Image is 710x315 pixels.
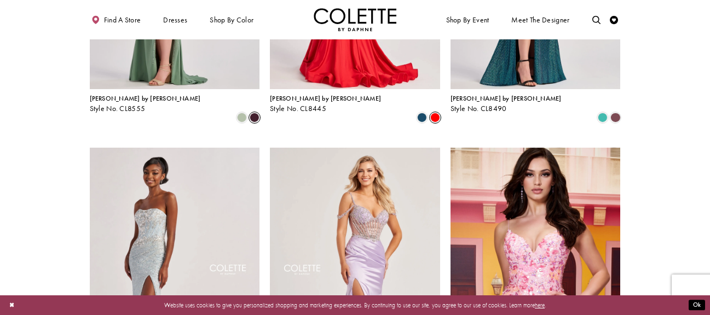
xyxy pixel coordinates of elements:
[163,16,187,24] span: Dresses
[430,113,440,122] i: Red
[5,298,19,313] button: Close Dialog
[237,113,247,122] i: Sage
[314,8,397,31] img: Colette by Daphne
[689,300,705,311] button: Submit Dialog
[104,16,141,24] span: Find a store
[608,8,621,31] a: Check Wishlist
[511,16,569,24] span: Meet the designer
[270,104,326,113] span: Style No. CL8445
[610,113,620,122] i: Sunset
[210,16,253,24] span: Shop by color
[535,301,545,309] a: here
[451,104,507,113] span: Style No. CL8490
[60,300,650,311] p: Website uses cookies to give you personalized shopping and marketing experiences. By continuing t...
[90,94,201,103] span: [PERSON_NAME] by [PERSON_NAME]
[161,8,189,31] span: Dresses
[314,8,397,31] a: Visit Home Page
[90,95,201,113] div: Colette by Daphne Style No. CL8555
[250,113,259,122] i: Raisin
[451,94,562,103] span: [PERSON_NAME] by [PERSON_NAME]
[451,95,562,113] div: Colette by Daphne Style No. CL8490
[417,113,427,122] i: Dark Turquoise
[590,8,603,31] a: Toggle search
[270,95,381,113] div: Colette by Daphne Style No. CL8445
[270,94,381,103] span: [PERSON_NAME] by [PERSON_NAME]
[208,8,256,31] span: Shop by color
[444,8,491,31] span: Shop By Event
[446,16,489,24] span: Shop By Event
[598,113,608,122] i: Turquoise
[90,8,143,31] a: Find a store
[90,104,146,113] span: Style No. CL8555
[510,8,572,31] a: Meet the designer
